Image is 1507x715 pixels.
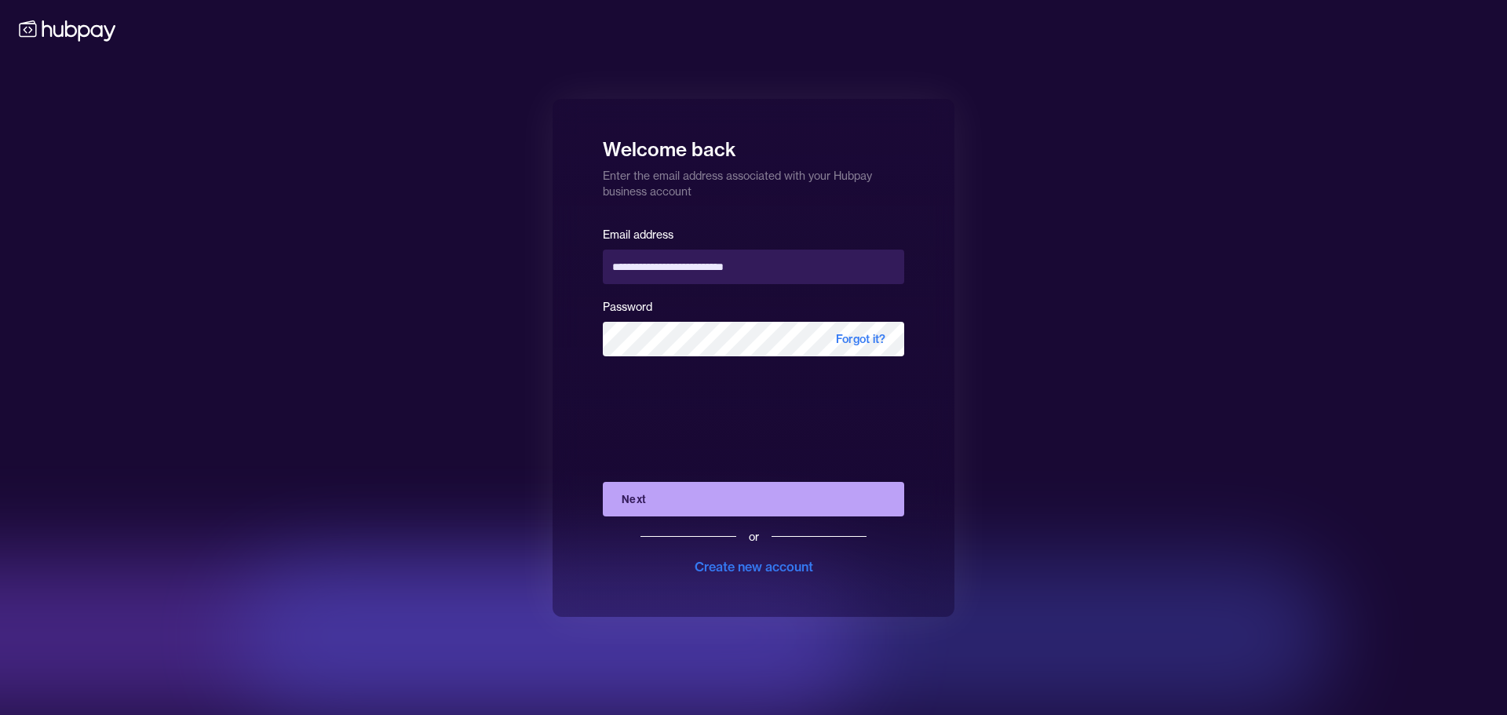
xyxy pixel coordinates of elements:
label: Email address [603,228,673,242]
p: Enter the email address associated with your Hubpay business account [603,162,904,199]
h1: Welcome back [603,127,904,162]
div: or [749,529,759,545]
button: Next [603,482,904,516]
label: Password [603,300,652,314]
div: Create new account [695,557,813,576]
span: Forgot it? [817,322,904,356]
